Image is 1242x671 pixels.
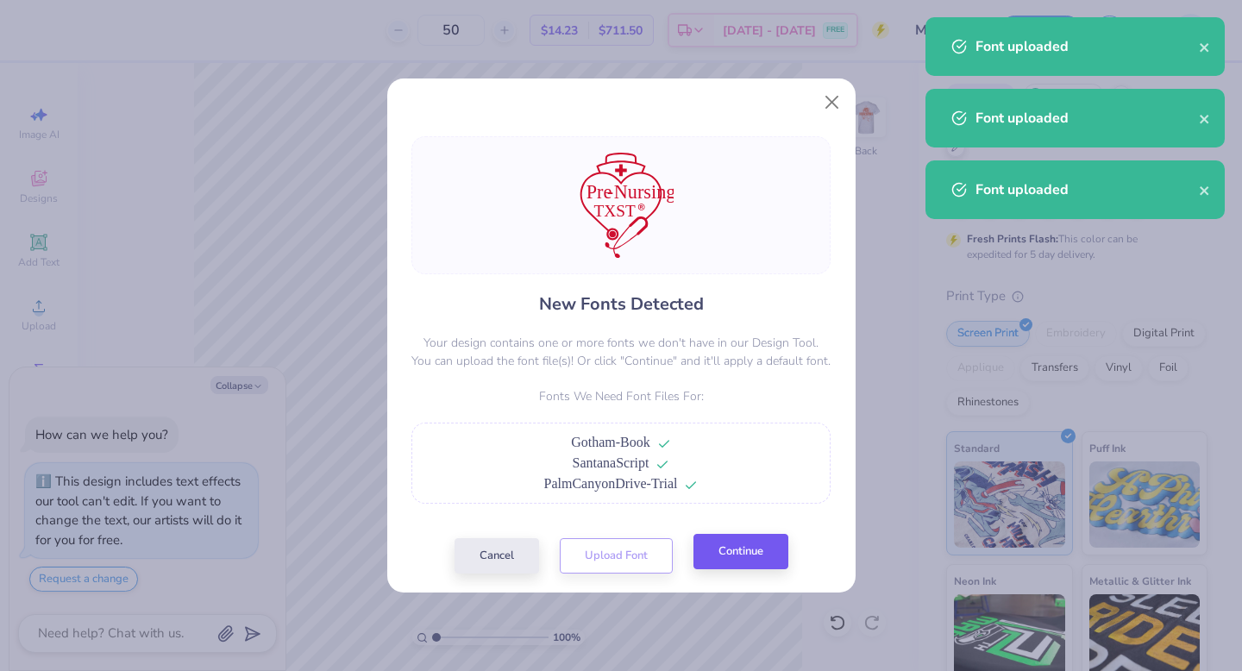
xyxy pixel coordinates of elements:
[975,179,1199,200] div: Font uploaded
[455,538,539,574] button: Cancel
[1199,36,1211,57] button: close
[1199,179,1211,200] button: close
[411,334,831,370] p: Your design contains one or more fonts we don't have in our Design Tool. You can upload the font ...
[693,534,788,569] button: Continue
[539,292,704,317] h4: New Fonts Detected
[975,108,1199,129] div: Font uploaded
[1199,108,1211,129] button: close
[573,455,649,470] span: SantanaScript
[411,387,831,405] p: Fonts We Need Font Files For:
[815,85,848,118] button: Close
[571,435,650,449] span: Gotham-Book
[975,36,1199,57] div: Font uploaded
[544,476,678,491] span: PalmCanyonDrive-Trial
